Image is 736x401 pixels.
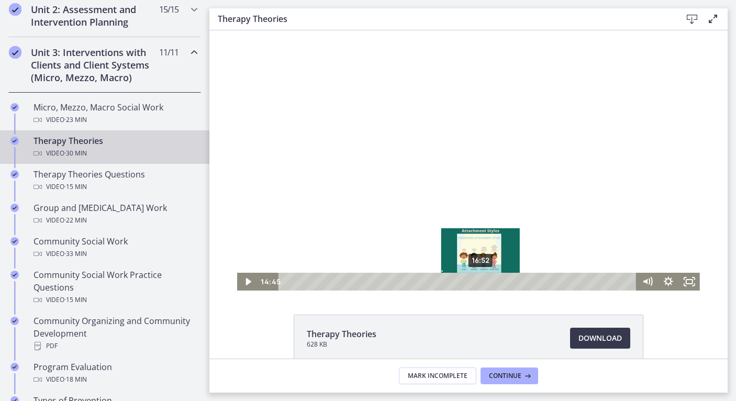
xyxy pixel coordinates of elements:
[34,181,197,193] div: Video
[10,103,19,112] i: Completed
[31,46,159,84] h2: Unit 3: Interventions with Clients and Client Systems (Micro, Mezzo, Macro)
[10,271,19,279] i: Completed
[64,294,87,306] span: · 15 min
[218,13,665,25] h3: Therapy Theories
[34,168,197,193] div: Therapy Theories Questions
[307,328,376,340] span: Therapy Theories
[34,248,197,260] div: Video
[64,147,87,160] span: · 30 min
[159,46,179,59] span: 11 / 11
[9,46,21,59] i: Completed
[64,214,87,227] span: · 22 min
[578,332,622,344] span: Download
[64,114,87,126] span: · 23 min
[64,181,87,193] span: · 15 min
[10,170,19,179] i: Completed
[408,372,467,380] span: Mark Incomplete
[10,137,19,145] i: Completed
[9,3,21,16] i: Completed
[64,373,87,386] span: · 18 min
[209,30,728,291] iframe: Video Lesson
[34,340,197,352] div: PDF
[34,101,197,126] div: Micro, Mezzo, Macro Social Work
[489,372,521,380] span: Continue
[159,3,179,16] span: 15 / 15
[34,361,197,386] div: Program Evaluation
[34,269,197,306] div: Community Social Work Practice Questions
[34,315,197,352] div: Community Organizing and Community Development
[10,363,19,371] i: Completed
[428,242,449,260] button: Mute
[470,242,490,260] button: Fullscreen
[34,373,197,386] div: Video
[34,294,197,306] div: Video
[399,367,476,384] button: Mark Incomplete
[570,328,630,349] a: Download
[34,235,197,260] div: Community Social Work
[307,340,376,349] span: 628 KB
[34,135,197,160] div: Therapy Theories
[34,202,197,227] div: Group and [MEDICAL_DATA] Work
[34,114,197,126] div: Video
[10,204,19,212] i: Completed
[10,317,19,325] i: Completed
[34,147,197,160] div: Video
[481,367,538,384] button: Continue
[31,3,159,28] h2: Unit 2: Assessment and Intervention Planning
[34,214,197,227] div: Video
[449,242,470,260] button: Show settings menu
[10,237,19,246] i: Completed
[64,248,87,260] span: · 33 min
